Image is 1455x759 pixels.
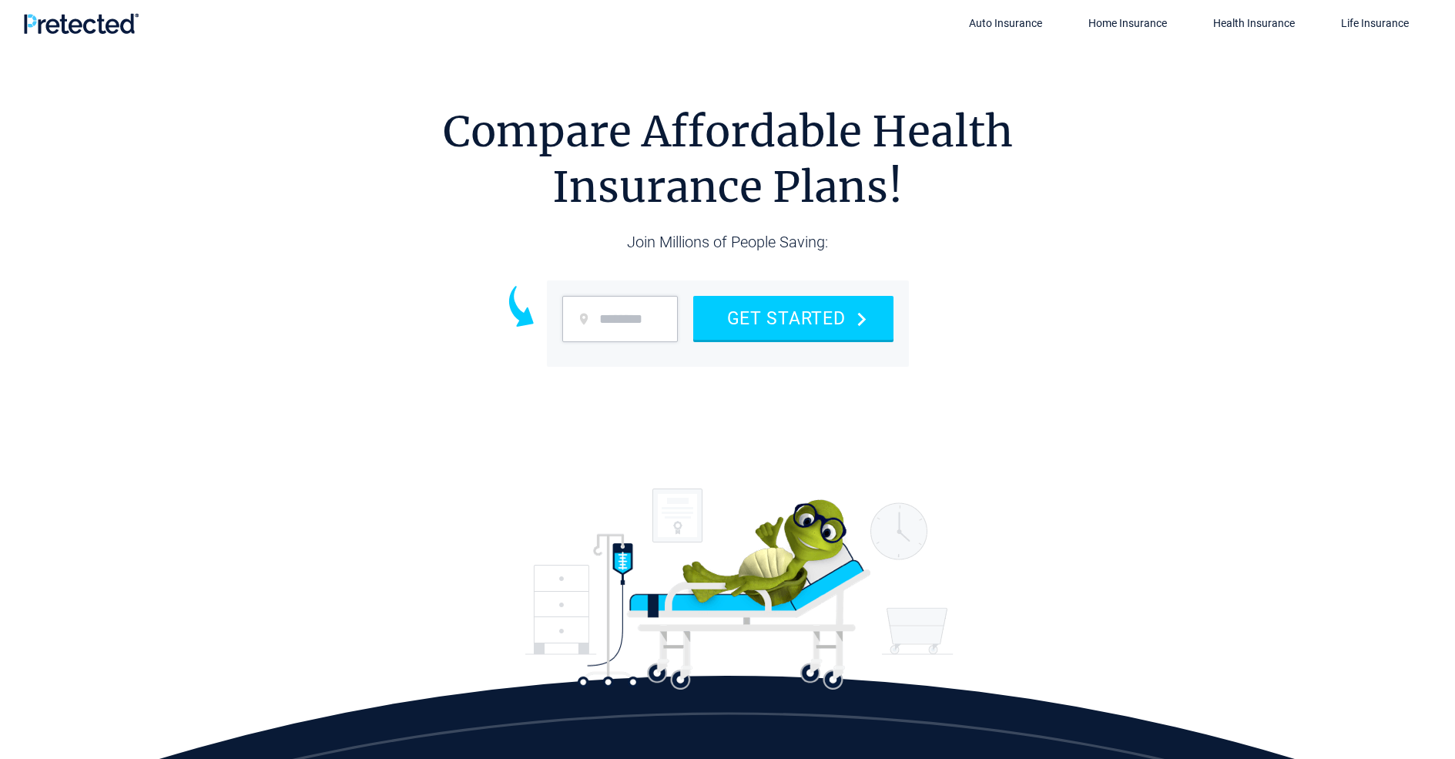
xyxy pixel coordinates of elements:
img: Perry the Turtle Health [525,489,954,690]
h1: Compare Affordable Health Insurance Plans! [443,104,1013,215]
h2: Join Millions of People Saving: [443,215,1013,280]
button: GET STARTED [693,296,893,340]
input: zip code [562,296,678,342]
img: Pretected Logo [23,13,139,34]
